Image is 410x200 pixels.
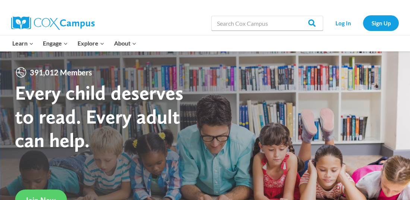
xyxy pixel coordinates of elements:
a: Sign Up [363,15,399,31]
input: Search Cox Campus [211,16,323,31]
span: 391,012 Members [27,66,95,78]
span: Learn [12,38,34,48]
img: Cox Campus [11,16,95,30]
a: Log In [327,15,359,31]
span: Explore [78,38,104,48]
nav: Primary Navigation [7,35,141,51]
span: Engage [43,38,68,48]
nav: Secondary Navigation [327,15,399,31]
span: About [114,38,136,48]
strong: Every child deserves to read. Every adult can help. [15,81,183,152]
